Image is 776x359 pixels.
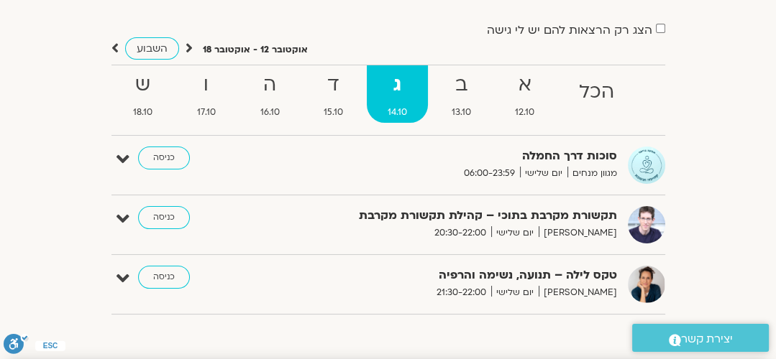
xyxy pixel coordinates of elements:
span: [PERSON_NAME] [539,285,617,300]
strong: ה [239,69,301,101]
a: ש18.10 [113,65,174,123]
strong: הכל [558,76,635,108]
strong: ש [113,69,174,101]
strong: ו [176,69,237,101]
strong: ד [303,69,364,101]
span: 17.10 [176,105,237,120]
span: 18.10 [113,105,174,120]
a: ג14.10 [367,65,428,123]
span: מגוון מנחים [567,166,617,181]
span: 12.10 [494,105,555,120]
strong: תקשורת מקרבת בתוכי – קהילת תקשורת מקרבת [308,206,617,225]
span: יום שלישי [520,166,567,181]
a: כניסה [138,206,190,229]
a: יצירת קשר [632,324,769,352]
span: 16.10 [239,105,301,120]
a: א12.10 [494,65,555,123]
span: 21:30-22:00 [432,285,491,300]
a: ה16.10 [239,65,301,123]
strong: ג [367,69,428,101]
span: יום שלישי [491,285,539,300]
a: ב13.10 [431,65,492,123]
a: כניסה [138,146,190,169]
a: כניסה [138,266,190,289]
strong: ב [431,69,492,101]
span: יום שלישי [491,225,539,241]
span: 14.10 [367,105,428,120]
span: יצירת קשר [681,330,733,349]
strong: א [494,69,555,101]
label: הצג רק הרצאות להם יש לי גישה [487,24,652,37]
strong: סוכות דרך החמלה [308,146,617,166]
span: השבוע [137,42,168,55]
span: 06:00-23:59 [459,166,520,181]
strong: טקס לילה – תנועה, נשימה והרפיה [308,266,617,285]
a: ו17.10 [176,65,237,123]
a: השבוע [125,37,179,60]
span: 20:30-22:00 [429,225,491,241]
span: 13.10 [431,105,492,120]
p: אוקטובר 12 - אוקטובר 18 [203,42,308,57]
a: ד15.10 [303,65,364,123]
span: 15.10 [303,105,364,120]
a: הכל [558,65,635,123]
span: [PERSON_NAME] [539,225,617,241]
